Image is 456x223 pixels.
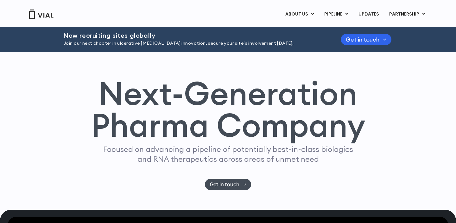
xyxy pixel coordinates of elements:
span: Get in touch [210,182,239,187]
a: ABOUT USMenu Toggle [280,9,319,20]
a: PARTNERSHIPMenu Toggle [384,9,430,20]
a: Get in touch [205,179,251,190]
p: Focused on advancing a pipeline of potentially best-in-class biologics and RNA therapeutics acros... [100,144,356,164]
p: Join our next chapter in ulcerative [MEDICAL_DATA] innovation, secure your site’s involvement [DA... [63,40,325,47]
h2: Now recruiting sites globally [63,32,325,39]
a: PIPELINEMenu Toggle [319,9,353,20]
a: UPDATES [353,9,384,20]
img: Vial Logo [28,10,54,19]
a: Get in touch [341,34,391,45]
h1: Next-Generation Pharma Company [91,77,365,141]
span: Get in touch [346,37,379,42]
